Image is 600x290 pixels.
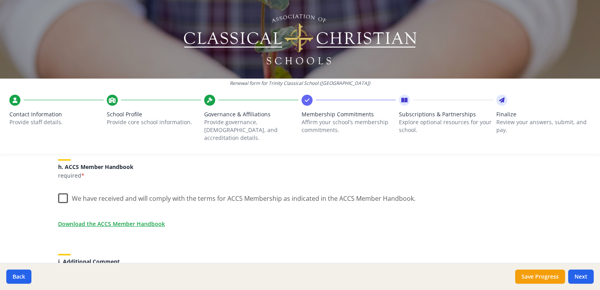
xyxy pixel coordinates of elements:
img: Logo [183,12,418,67]
h5: i. Additional Comment [58,259,542,264]
span: Governance & Affiliations [204,110,298,118]
label: We have received and will comply with the terms for ACCS Membership as indicated in the ACCS Memb... [58,188,415,205]
p: Provide core school information. [107,118,201,126]
button: Next [568,270,594,284]
span: Contact Information [9,110,104,118]
span: Subscriptions & Partnerships [399,110,493,118]
span: Membership Commitments [302,110,396,118]
p: Provide staff details. [9,118,104,126]
p: Affirm your school’s membership commitments. [302,118,396,134]
a: Download the ACCS Member Handbook [58,220,165,228]
span: Finalize [496,110,591,118]
span: School Profile [107,110,201,118]
p: required [58,172,542,180]
p: Provide governance, [DEMOGRAPHIC_DATA], and accreditation details. [204,118,298,142]
button: Back [6,270,31,284]
p: Review your answers, submit, and pay. [496,118,591,134]
button: Save Progress [515,270,565,284]
h5: h. ACCS Member Handbook [58,164,542,170]
p: Explore optional resources for your school. [399,118,493,134]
